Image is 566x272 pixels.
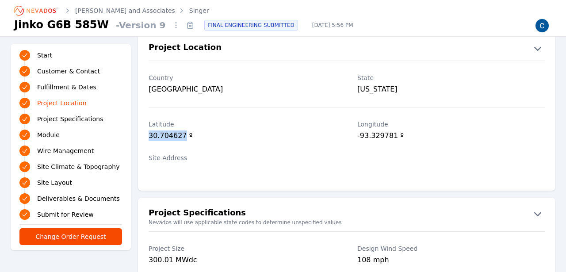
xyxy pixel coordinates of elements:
[357,255,545,267] div: 108 mph
[149,120,336,129] label: Latitude
[149,73,336,82] label: Country
[37,194,120,203] span: Deliverables & Documents
[357,120,545,129] label: Longitude
[14,18,109,32] h1: Jinko G6B 585W
[149,153,336,162] label: Site Address
[37,210,94,219] span: Submit for Review
[357,130,545,143] div: -93.329781 º
[37,51,52,60] span: Start
[37,83,96,92] span: Fulfillment & Dates
[357,244,545,253] label: Design Wind Speed
[357,84,545,95] div: [US_STATE]
[37,130,60,139] span: Module
[14,4,209,18] nav: Breadcrumb
[37,162,119,171] span: Site Climate & Topography
[112,19,169,31] span: - Version 9
[149,41,222,55] h2: Project Location
[37,67,100,76] span: Customer & Contact
[149,130,336,143] div: 30.704627 º
[149,255,336,267] div: 300.01 MWdc
[19,49,122,221] nav: Progress
[138,219,555,226] small: Nevados will use applicable state codes to determine unspecified values
[149,84,336,95] div: [GEOGRAPHIC_DATA]
[19,228,122,245] button: Change Order Request
[149,244,336,253] label: Project Size
[37,99,87,107] span: Project Location
[37,115,103,123] span: Project Specifications
[37,178,72,187] span: Site Layout
[305,22,360,29] span: [DATE] 5:56 PM
[138,207,555,221] button: Project Specifications
[535,19,549,33] img: Carmen Brooks
[138,41,555,55] button: Project Location
[357,73,545,82] label: State
[204,20,298,31] div: FINAL ENGINEERING SUBMITTED
[75,6,175,15] a: [PERSON_NAME] and Associates
[149,207,246,221] h2: Project Specifications
[189,6,209,15] a: Singer
[37,146,94,155] span: Wire Management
